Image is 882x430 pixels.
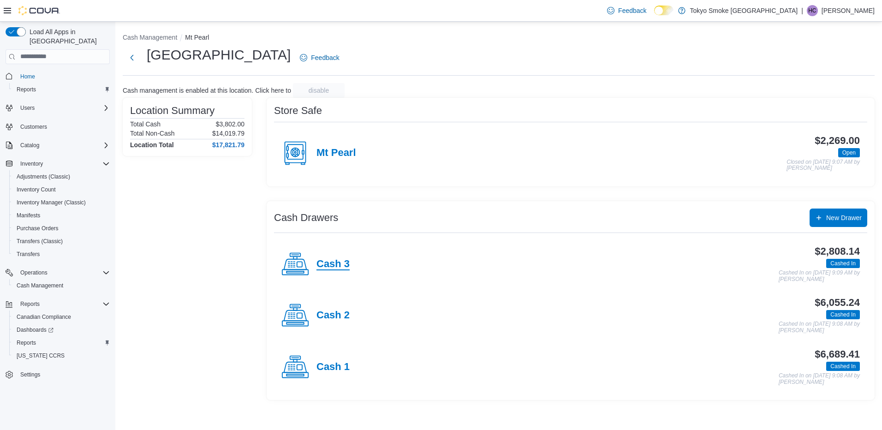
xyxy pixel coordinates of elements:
[810,209,867,227] button: New Drawer
[13,337,40,348] a: Reports
[17,186,56,193] span: Inventory Count
[815,135,860,146] h3: $2,269.00
[9,222,113,235] button: Purchase Orders
[123,48,141,67] button: Next
[17,369,110,380] span: Settings
[2,120,113,133] button: Customers
[13,236,110,247] span: Transfers (Classic)
[130,105,215,116] h3: Location Summary
[20,142,39,149] span: Catalog
[274,212,338,223] h3: Cash Drawers
[2,298,113,311] button: Reports
[316,147,356,159] h4: Mt Pearl
[20,123,47,131] span: Customers
[842,149,856,157] span: Open
[17,102,38,113] button: Users
[17,267,110,278] span: Operations
[9,336,113,349] button: Reports
[13,249,110,260] span: Transfers
[316,361,350,373] h4: Cash 1
[9,209,113,222] button: Manifests
[13,210,110,221] span: Manifests
[20,104,35,112] span: Users
[9,311,113,323] button: Canadian Compliance
[826,213,862,222] span: New Drawer
[316,258,350,270] h4: Cash 3
[13,197,110,208] span: Inventory Manager (Classic)
[9,323,113,336] a: Dashboards
[6,66,110,406] nav: Complex example
[13,171,110,182] span: Adjustments (Classic)
[2,266,113,279] button: Operations
[185,34,209,41] button: Mt Pearl
[212,130,244,137] p: $14,019.79
[13,324,110,335] span: Dashboards
[20,269,48,276] span: Operations
[17,225,59,232] span: Purchase Orders
[311,53,339,62] span: Feedback
[212,141,244,149] h4: $17,821.79
[17,282,63,289] span: Cash Management
[808,5,816,16] span: HC
[9,235,113,248] button: Transfers (Classic)
[787,159,860,172] p: Closed on [DATE] 9:07 AM by [PERSON_NAME]
[13,197,89,208] a: Inventory Manager (Classic)
[17,299,43,310] button: Reports
[9,196,113,209] button: Inventory Manager (Classic)
[309,86,329,95] span: disable
[815,246,860,257] h3: $2,808.14
[17,313,71,321] span: Canadian Compliance
[13,280,67,291] a: Cash Management
[17,352,65,359] span: [US_STATE] CCRS
[17,140,110,151] span: Catalog
[13,223,62,234] a: Purchase Orders
[618,6,646,15] span: Feedback
[13,84,40,95] a: Reports
[17,71,39,82] a: Home
[17,102,110,113] span: Users
[13,337,110,348] span: Reports
[17,326,54,334] span: Dashboards
[17,212,40,219] span: Manifests
[123,87,291,94] p: Cash management is enabled at this location. Click here to
[603,1,650,20] a: Feedback
[123,34,177,41] button: Cash Management
[779,373,860,385] p: Cashed In on [DATE] 9:08 AM by [PERSON_NAME]
[826,259,860,268] span: Cashed In
[779,321,860,334] p: Cashed In on [DATE] 9:08 AM by [PERSON_NAME]
[9,83,113,96] button: Reports
[17,251,40,258] span: Transfers
[13,324,57,335] a: Dashboards
[9,183,113,196] button: Inventory Count
[20,371,40,378] span: Settings
[17,158,47,169] button: Inventory
[17,86,36,93] span: Reports
[826,310,860,319] span: Cashed In
[17,71,110,82] span: Home
[147,46,291,64] h1: [GEOGRAPHIC_DATA]
[13,171,74,182] a: Adjustments (Classic)
[13,223,110,234] span: Purchase Orders
[316,310,350,322] h4: Cash 2
[13,84,110,95] span: Reports
[9,279,113,292] button: Cash Management
[13,311,110,322] span: Canadian Compliance
[830,362,856,370] span: Cashed In
[2,102,113,114] button: Users
[779,270,860,282] p: Cashed In on [DATE] 9:09 AM by [PERSON_NAME]
[2,70,113,83] button: Home
[17,121,51,132] a: Customers
[830,259,856,268] span: Cashed In
[807,5,818,16] div: Heather Chafe
[830,311,856,319] span: Cashed In
[838,148,860,157] span: Open
[13,236,66,247] a: Transfers (Classic)
[130,120,161,128] h6: Total Cash
[2,368,113,381] button: Settings
[654,6,673,15] input: Dark Mode
[130,130,175,137] h6: Total Non-Cash
[815,349,860,360] h3: $6,689.41
[13,350,68,361] a: [US_STATE] CCRS
[801,5,803,16] p: |
[17,267,51,278] button: Operations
